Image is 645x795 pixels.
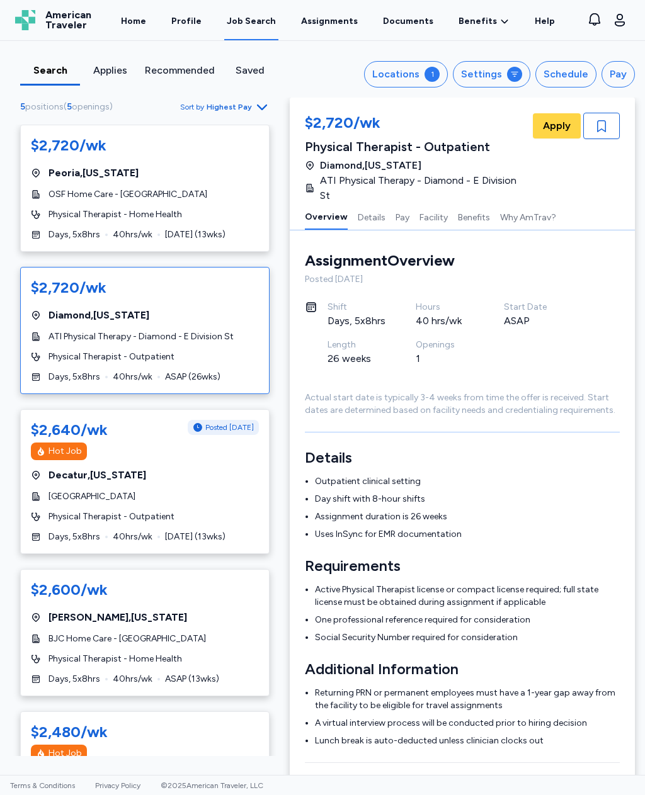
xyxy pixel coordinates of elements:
img: Logo [15,10,35,30]
button: Locations1 [364,61,448,87]
span: Physical Therapist - Home Health [49,208,182,221]
span: OSF Home Care - [GEOGRAPHIC_DATA] [49,188,207,201]
div: $2,720/wk [31,135,106,155]
div: Openings [416,339,474,351]
h3: Additional Information [305,659,620,679]
span: openings [72,101,110,112]
li: Social Security Number required for consideration [315,631,620,644]
div: ( ) [20,101,118,113]
span: Decatur , [US_STATE] [49,468,146,483]
span: Posted [DATE] [205,422,254,432]
div: 40 hrs/wk [416,313,474,329]
span: ATI Physical Therapy - Diamond - E Division St [49,330,234,343]
div: Saved [225,63,275,78]
span: Benefits [459,15,497,28]
span: Days, 5x8hrs [49,531,100,543]
button: Overview [305,203,348,230]
span: Peoria , [US_STATE] [49,166,139,181]
div: Search [25,63,75,78]
li: Uses InSync for EMR documentation [315,528,620,541]
span: [GEOGRAPHIC_DATA] [49,490,135,503]
button: Apply [533,113,581,138]
div: 26 weeks [328,351,385,366]
span: positions [25,101,64,112]
div: 1 [416,351,474,366]
button: Schedule [535,61,596,87]
button: Settings [453,61,530,87]
div: Hot Job [49,445,82,458]
div: Days, 5x8hrs [328,313,385,329]
div: 1 [425,67,440,82]
div: Length [328,339,385,351]
span: Diamond , [US_STATE] [49,308,149,323]
div: Settings [461,67,502,82]
div: Locations [372,67,420,82]
span: Physical Therapist - Outpatient [49,510,174,523]
span: 5 [20,101,25,112]
span: Sort by [180,102,204,112]
span: [DATE] ( 13 wks) [165,228,225,241]
span: Physical Therapist - Outpatient [49,351,174,363]
div: Actual start date is typically 3-4 weeks from time the offer is received. Start dates are determi... [305,392,620,417]
div: Physical Therapist - Outpatient [305,138,530,155]
span: BJC Home Care - [GEOGRAPHIC_DATA] [49,633,206,645]
span: Apply [543,118,571,133]
div: Hours [416,301,474,313]
li: Lunch break is auto-deducted unless clinician clocks out [315,735,620,747]
span: [DATE] ( 13 wks) [165,531,225,543]
span: Physical Therapist - Home Health [49,653,182,665]
span: Diamond , [US_STATE] [320,158,421,173]
button: Pay [396,203,409,230]
a: Privacy Policy [95,781,140,790]
div: Applies [85,63,135,78]
span: 40 hrs/wk [113,531,152,543]
button: Why AmTrav? [500,203,556,230]
button: Facility [420,203,448,230]
li: Outpatient clinical setting [315,475,620,488]
div: $2,480/wk [31,722,108,742]
button: Details [358,203,385,230]
a: Terms & Conditions [10,781,75,790]
span: ATI Physical Therapy - Diamond - E Division St [320,173,523,203]
span: 40 hrs/wk [113,228,152,241]
li: Day shift with 8-hour shifts [315,493,620,505]
h3: Requirements [305,556,620,576]
div: Recommended [145,63,215,78]
div: Hot Job [49,747,82,760]
h3: Details [305,448,620,468]
div: ASAP [504,313,562,329]
div: $2,600/wk [31,580,108,600]
li: Active Physical Therapist license or compact license required; full state license must be obtaine... [315,584,620,609]
div: Posted [DATE] [305,273,620,286]
li: Returning PRN or permanent employees must have a 1-year gap away from the facility to be eligible... [315,687,620,712]
span: 40 hrs/wk [113,371,152,383]
a: Benefits [459,15,510,28]
div: Pay [610,67,627,82]
span: Days, 5x8hrs [49,371,100,383]
li: One professional reference required for consideration [315,614,620,626]
span: Days, 5x8hrs [49,673,100,685]
div: Start Date [504,301,562,313]
div: Schedule [544,67,588,82]
div: $2,720/wk [305,113,530,135]
span: © 2025 American Traveler, LLC [161,781,263,790]
span: Highest Pay [207,102,252,112]
span: [PERSON_NAME] , [US_STATE] [49,610,187,625]
span: 5 [67,101,72,112]
span: Days, 5x8hrs [49,228,100,241]
div: Shift [328,301,385,313]
li: Assignment duration is 26 weeks [315,510,620,523]
button: Pay [602,61,635,87]
span: 40 hrs/wk [113,673,152,685]
span: ASAP ( 13 wks) [165,673,219,685]
li: A virtual interview process will be conducted prior to hiring decision [315,717,620,730]
button: Sort byHighest Pay [180,99,270,115]
div: $2,640/wk [31,420,108,440]
button: Benefits [458,203,490,230]
div: $2,720/wk [31,278,106,298]
span: ASAP ( 26 wks) [165,371,220,383]
a: Job Search [224,1,278,40]
div: Assignment Overview [305,251,455,271]
span: American Traveler [45,10,91,30]
div: Job Search [227,15,276,28]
